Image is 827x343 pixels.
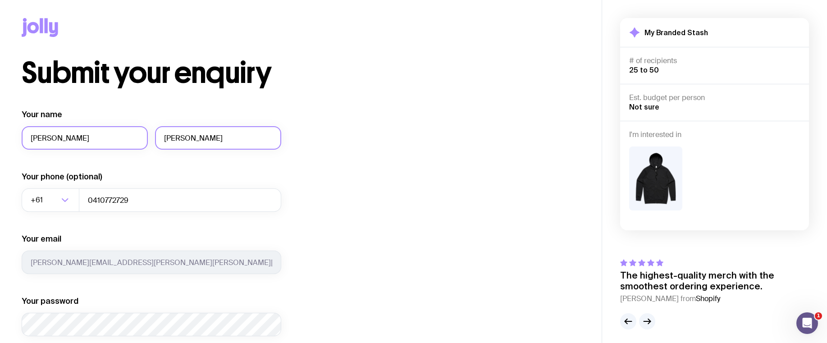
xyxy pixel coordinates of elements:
[620,293,809,304] cite: [PERSON_NAME] from
[696,294,720,303] span: Shopify
[22,126,148,150] input: First name
[22,233,61,244] label: Your email
[629,93,800,102] h4: Est. budget per person
[629,66,659,74] span: 25 to 50
[22,59,324,87] h1: Submit your enquiry
[22,296,78,306] label: Your password
[155,126,281,150] input: Last name
[79,188,281,212] input: 0400123456
[796,312,818,334] iframe: Intercom live chat
[629,56,800,65] h4: # of recipients
[31,188,45,212] span: +61
[644,28,708,37] h2: My Branded Stash
[22,251,281,274] input: you@email.com
[45,188,59,212] input: Search for option
[629,130,800,139] h4: I'm interested in
[620,270,809,292] p: The highest-quality merch with the smoothest ordering experience.
[629,103,659,111] span: Not sure
[815,312,822,320] span: 1
[22,109,62,120] label: Your name
[22,188,79,212] div: Search for option
[22,171,102,182] label: Your phone (optional)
